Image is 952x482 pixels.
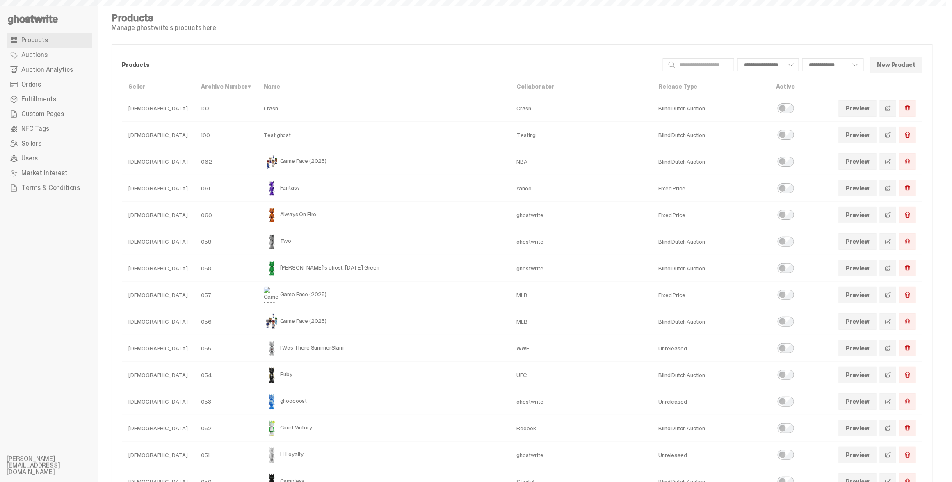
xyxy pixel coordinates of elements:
button: Delete Product [899,287,916,303]
td: [DEMOGRAPHIC_DATA] [122,255,194,282]
td: 060 [194,202,257,228]
th: Collaborator [510,78,652,95]
a: Fulfillments [7,92,92,107]
a: Users [7,151,92,166]
a: Active [776,83,795,90]
td: MLB [510,308,652,335]
a: Market Interest [7,166,92,180]
td: Unreleased [652,442,769,468]
span: Products [21,37,48,43]
td: Test ghost [257,122,510,148]
img: LLLoyalty [264,447,280,463]
span: Terms & Conditions [21,185,80,191]
td: Crash [257,95,510,122]
span: ▾ [248,83,251,90]
img: Two [264,233,280,250]
button: Delete Product [899,393,916,410]
td: Blind Dutch Auction [652,95,769,122]
a: Preview [839,367,877,383]
button: Delete Product [899,180,916,196]
img: Schrödinger's ghost: Sunday Green [264,260,280,276]
h4: Products [112,13,217,23]
a: Preview [839,287,877,303]
td: Crash [510,95,652,122]
td: ghostwrite [510,388,652,415]
td: [DEMOGRAPHIC_DATA] [122,388,194,415]
td: Unreleased [652,388,769,415]
td: 056 [194,308,257,335]
td: Testing [510,122,652,148]
td: 100 [194,122,257,148]
a: Terms & Conditions [7,180,92,195]
td: Always On Fire [257,202,510,228]
a: Preview [839,153,877,170]
a: Preview [839,180,877,196]
img: ghooooost [264,393,280,410]
button: Delete Product [899,233,916,250]
td: Blind Dutch Auction [652,362,769,388]
td: [DEMOGRAPHIC_DATA] [122,228,194,255]
td: 052 [194,415,257,442]
td: Fantasy [257,175,510,202]
td: [DEMOGRAPHIC_DATA] [122,442,194,468]
span: Users [21,155,38,162]
button: Delete Product [899,100,916,117]
a: Sellers [7,136,92,151]
td: 054 [194,362,257,388]
a: Preview [839,393,877,410]
button: Delete Product [899,260,916,276]
td: 062 [194,148,257,175]
td: [DEMOGRAPHIC_DATA] [122,362,194,388]
td: LLLoyalty [257,442,510,468]
span: NFC Tags [21,126,49,132]
td: [DEMOGRAPHIC_DATA] [122,415,194,442]
a: NFC Tags [7,121,92,136]
td: Game Face (2025) [257,282,510,308]
td: UFC [510,362,652,388]
button: Delete Product [899,153,916,170]
td: I Was There SummerSlam [257,335,510,362]
img: Game Face (2025) [264,153,280,170]
td: Fixed Price [652,282,769,308]
span: Custom Pages [21,111,64,117]
th: Seller [122,78,194,95]
td: Unreleased [652,335,769,362]
td: Reebok [510,415,652,442]
td: [PERSON_NAME]'s ghost: [DATE] Green [257,255,510,282]
td: Yahoo [510,175,652,202]
td: [DEMOGRAPHIC_DATA] [122,308,194,335]
span: Market Interest [21,170,68,176]
td: Blind Dutch Auction [652,148,769,175]
td: [DEMOGRAPHIC_DATA] [122,148,194,175]
td: [DEMOGRAPHIC_DATA] [122,282,194,308]
img: Court Victory [264,420,280,436]
th: Name [257,78,510,95]
td: Blind Dutch Auction [652,415,769,442]
img: Game Face (2025) [264,313,280,330]
td: Ruby [257,362,510,388]
td: WWE [510,335,652,362]
button: New Product [870,57,922,73]
button: Delete Product [899,447,916,463]
td: Blind Dutch Auction [652,308,769,335]
a: Custom Pages [7,107,92,121]
td: Fixed Price [652,175,769,202]
a: Preview [839,313,877,330]
span: Sellers [21,140,41,147]
td: MLB [510,282,652,308]
td: Game Face (2025) [257,148,510,175]
img: Always On Fire [264,207,280,223]
td: Blind Dutch Auction [652,122,769,148]
td: 053 [194,388,257,415]
td: ghostwrite [510,202,652,228]
td: [DEMOGRAPHIC_DATA] [122,95,194,122]
td: 057 [194,282,257,308]
span: Orders [21,81,41,88]
td: 103 [194,95,257,122]
a: Preview [839,260,877,276]
span: Fulfillments [21,96,56,103]
a: Preview [839,340,877,356]
td: [DEMOGRAPHIC_DATA] [122,202,194,228]
img: Game Face (2025) [264,287,280,303]
td: [DEMOGRAPHIC_DATA] [122,122,194,148]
